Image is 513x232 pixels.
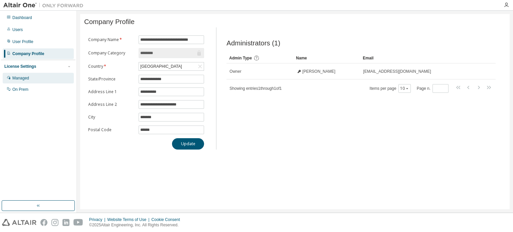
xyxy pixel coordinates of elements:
[302,69,335,74] span: [PERSON_NAME]
[296,53,357,63] div: Name
[229,56,252,60] span: Admin Type
[88,50,135,56] label: Company Category
[12,39,33,44] div: User Profile
[363,69,431,74] span: [EMAIL_ADDRESS][DOMAIN_NAME]
[370,84,411,93] span: Items per page
[88,102,135,107] label: Address Line 2
[88,114,135,120] label: City
[62,219,69,226] img: linkedin.svg
[88,64,135,69] label: Country
[89,222,184,228] p: © 2025 Altair Engineering, Inc. All Rights Reserved.
[12,87,28,92] div: On Prem
[229,69,241,74] span: Owner
[151,217,184,222] div: Cookie Consent
[12,27,23,32] div: Users
[4,64,36,69] div: License Settings
[88,37,135,42] label: Company Name
[73,219,83,226] img: youtube.svg
[226,39,280,47] span: Administrators (1)
[89,217,107,222] div: Privacy
[88,76,135,82] label: State/Province
[363,53,477,63] div: Email
[139,62,204,70] div: [GEOGRAPHIC_DATA]
[40,219,47,226] img: facebook.svg
[400,86,409,91] button: 10
[3,2,87,9] img: Altair One
[88,127,135,133] label: Postal Code
[2,219,36,226] img: altair_logo.svg
[172,138,204,150] button: Update
[88,89,135,94] label: Address Line 1
[139,63,183,70] div: [GEOGRAPHIC_DATA]
[417,84,449,93] span: Page n.
[12,75,29,81] div: Managed
[84,18,135,26] span: Company Profile
[107,217,151,222] div: Website Terms of Use
[12,51,44,56] div: Company Profile
[51,219,58,226] img: instagram.svg
[229,86,282,91] span: Showing entries 1 through 1 of 1
[12,15,32,20] div: Dashboard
